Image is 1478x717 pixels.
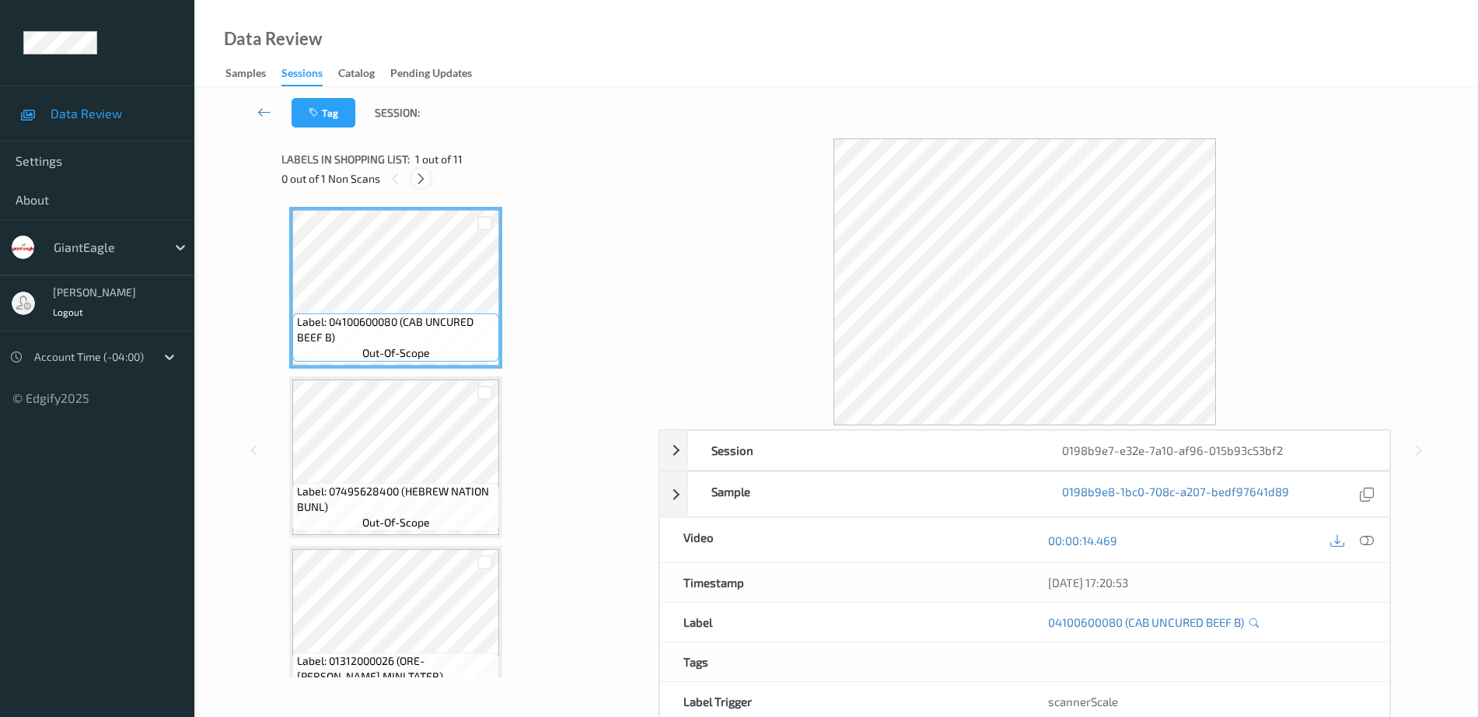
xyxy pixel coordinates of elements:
[1039,431,1389,470] div: 0198b9e7-e32e-7a10-af96-015b93c53bf2
[338,65,375,85] div: Catalog
[1048,575,1366,590] div: [DATE] 17:20:53
[292,98,355,128] button: Tag
[688,472,1039,516] div: Sample
[281,152,410,167] span: Labels in shopping list:
[297,484,496,515] span: Label: 07495628400 (HEBREW NATION BUNL)
[224,31,322,47] div: Data Review
[362,345,430,361] span: out-of-scope
[281,169,648,188] div: 0 out of 1 Non Scans
[415,152,463,167] span: 1 out of 11
[390,63,487,85] a: Pending Updates
[660,563,1025,602] div: Timestamp
[375,105,420,121] span: Session:
[660,518,1025,562] div: Video
[1062,484,1289,505] a: 0198b9e8-1bc0-708c-a207-bedf97641d89
[688,431,1039,470] div: Session
[1048,533,1117,548] a: 00:00:14.469
[659,430,1390,470] div: Session0198b9e7-e32e-7a10-af96-015b93c53bf2
[338,63,390,85] a: Catalog
[281,65,323,86] div: Sessions
[659,471,1390,517] div: Sample0198b9e8-1bc0-708c-a207-bedf97641d89
[297,653,496,684] span: Label: 01312000026 (ORE-[PERSON_NAME] MINI TATER)
[225,65,266,85] div: Samples
[660,642,1025,681] div: Tags
[660,603,1025,642] div: Label
[362,515,430,530] span: out-of-scope
[281,63,338,86] a: Sessions
[297,314,496,345] span: Label: 04100600080 (CAB UNCURED BEEF B)
[1048,614,1244,630] a: 04100600080 (CAB UNCURED BEEF B)
[390,65,472,85] div: Pending Updates
[225,63,281,85] a: Samples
